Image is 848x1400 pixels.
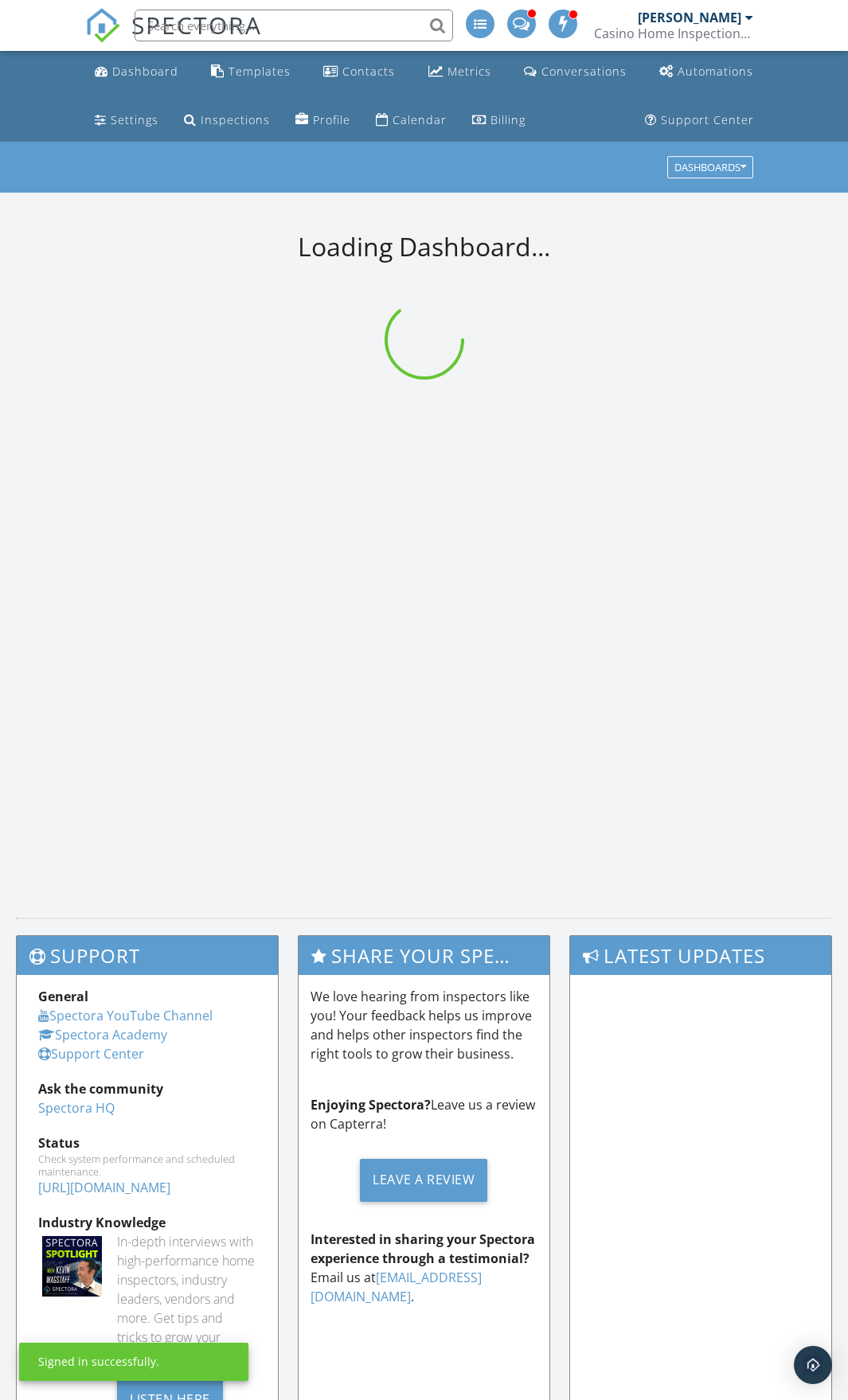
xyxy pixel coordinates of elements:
[85,8,120,43] img: The Best Home Inspection Software - Spectora
[38,1007,213,1024] a: Spectora YouTube Channel
[541,64,627,79] div: Conversations
[38,988,88,1005] strong: General
[112,64,178,79] div: Dashboard
[17,936,278,975] h3: Support
[674,162,746,174] div: Dashboards
[38,1354,159,1370] div: Signed in successfully.
[311,1146,538,1214] a: Leave a Review
[85,21,262,55] a: SPECTORA
[317,57,401,87] a: Contacts
[38,1099,115,1117] a: Spectora HQ
[38,1026,167,1043] a: Spectora Academy
[311,1095,538,1133] p: Leave us a review on Capterra!
[369,106,453,135] a: Calendar
[490,112,526,127] div: Billing
[794,1346,832,1384] div: Open Intercom Messenger
[311,1269,482,1305] a: [EMAIL_ADDRESS][DOMAIN_NAME]
[88,106,165,135] a: Settings
[393,112,447,127] div: Calendar
[570,936,831,975] h3: Latest Updates
[638,10,741,25] div: [PERSON_NAME]
[201,112,270,127] div: Inspections
[38,1152,256,1178] div: Check system performance and scheduled maintenance.
[360,1159,487,1202] div: Leave a Review
[466,106,532,135] a: Billing
[299,936,550,975] h3: Share Your Spectora Experience
[342,64,395,79] div: Contacts
[38,1213,256,1232] div: Industry Knowledge
[111,112,158,127] div: Settings
[38,1045,144,1063] a: Support Center
[447,64,491,79] div: Metrics
[205,57,297,87] a: Templates
[311,1096,431,1113] strong: Enjoying Spectora?
[88,57,185,87] a: Dashboard
[178,106,276,135] a: Inspections
[38,1133,256,1152] div: Status
[653,57,760,87] a: Automations (Advanced)
[289,106,357,135] a: Company Profile
[38,1179,170,1196] a: [URL][DOMAIN_NAME]
[38,1079,256,1098] div: Ask the community
[311,1230,535,1267] strong: Interested in sharing your Spectora experience through a testimonial?
[313,112,350,127] div: Profile
[678,64,753,79] div: Automations
[311,1230,538,1306] p: Email us at .
[229,64,291,79] div: Templates
[135,10,453,41] input: Search everything...
[639,106,760,135] a: Support Center
[661,112,754,127] div: Support Center
[311,987,538,1063] p: We love hearing from inspectors like you! Your feedback helps us improve and helps other inspecto...
[594,25,753,41] div: Casino Home Inspections LLC
[117,1232,256,1366] div: In-depth interviews with high-performance home inspectors, industry leaders, vendors and more. Ge...
[667,157,753,179] button: Dashboards
[422,57,498,87] a: Metrics
[42,1236,102,1296] img: Spectoraspolightmain
[518,57,633,87] a: Conversations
